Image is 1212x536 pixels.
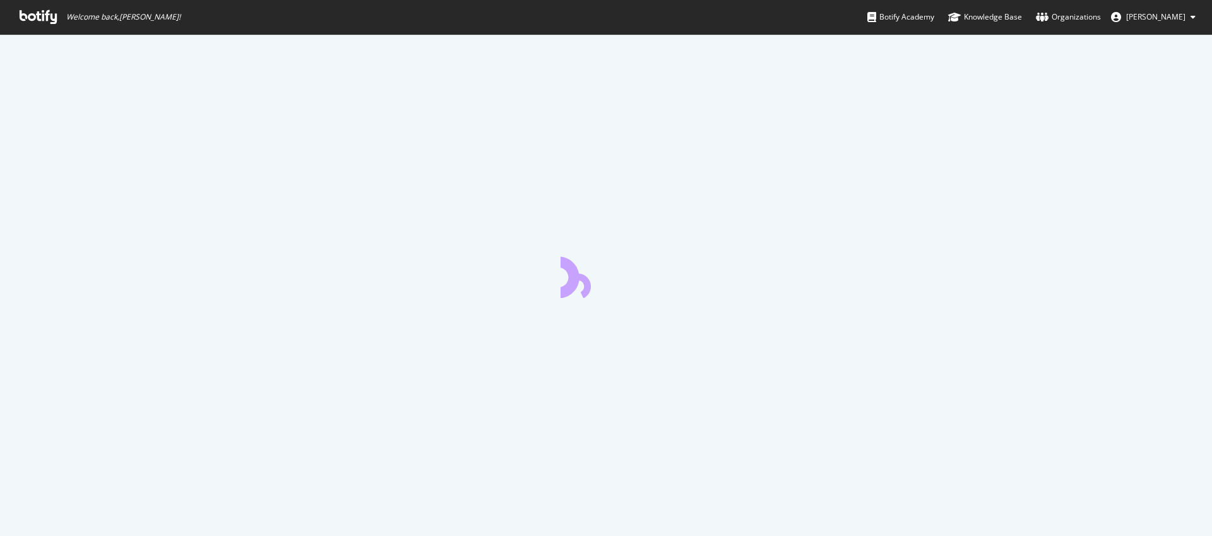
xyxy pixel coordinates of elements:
[1036,11,1101,23] div: Organizations
[66,12,181,22] span: Welcome back, [PERSON_NAME] !
[561,253,651,298] div: animation
[1126,11,1185,22] span: Mihir Naik
[1101,7,1206,27] button: [PERSON_NAME]
[948,11,1022,23] div: Knowledge Base
[867,11,934,23] div: Botify Academy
